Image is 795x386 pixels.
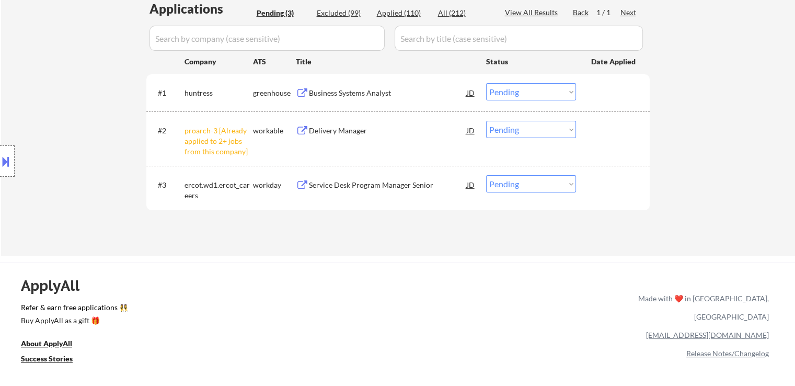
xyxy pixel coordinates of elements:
[395,26,643,51] input: Search by title (case sensitive)
[253,88,296,98] div: greenhouse
[686,349,769,358] a: Release Notes/Changelog
[21,304,420,315] a: Refer & earn free applications 👯‍♀️
[646,331,769,339] a: [EMAIL_ADDRESS][DOMAIN_NAME]
[21,354,73,363] u: Success Stories
[573,7,590,18] div: Back
[185,126,253,156] div: proarch-3 [Already applied to 2+ jobs from this company]
[149,3,253,15] div: Applications
[309,180,467,190] div: Service Desk Program Manager Senior
[21,339,72,348] u: About ApplyAll
[185,88,253,98] div: huntress
[377,8,429,18] div: Applied (110)
[185,56,253,67] div: Company
[21,353,87,366] a: Success Stories
[21,277,91,294] div: ApplyAll
[149,26,385,51] input: Search by company (case sensitive)
[634,289,769,326] div: Made with ❤️ in [GEOGRAPHIC_DATA], [GEOGRAPHIC_DATA]
[309,126,467,136] div: Delivery Manager
[591,56,637,67] div: Date Applied
[620,7,637,18] div: Next
[466,175,476,194] div: JD
[257,8,309,18] div: Pending (3)
[21,338,87,351] a: About ApplyAll
[596,7,620,18] div: 1 / 1
[253,126,296,136] div: workable
[253,56,296,67] div: ATS
[438,8,490,18] div: All (212)
[505,7,561,18] div: View All Results
[309,88,467,98] div: Business Systems Analyst
[486,52,576,71] div: Status
[253,180,296,190] div: workday
[466,83,476,102] div: JD
[21,315,125,328] a: Buy ApplyAll as a gift 🎁
[21,317,125,324] div: Buy ApplyAll as a gift 🎁
[185,180,253,200] div: ercot.wd1.ercot_careers
[317,8,369,18] div: Excluded (99)
[296,56,476,67] div: Title
[466,121,476,140] div: JD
